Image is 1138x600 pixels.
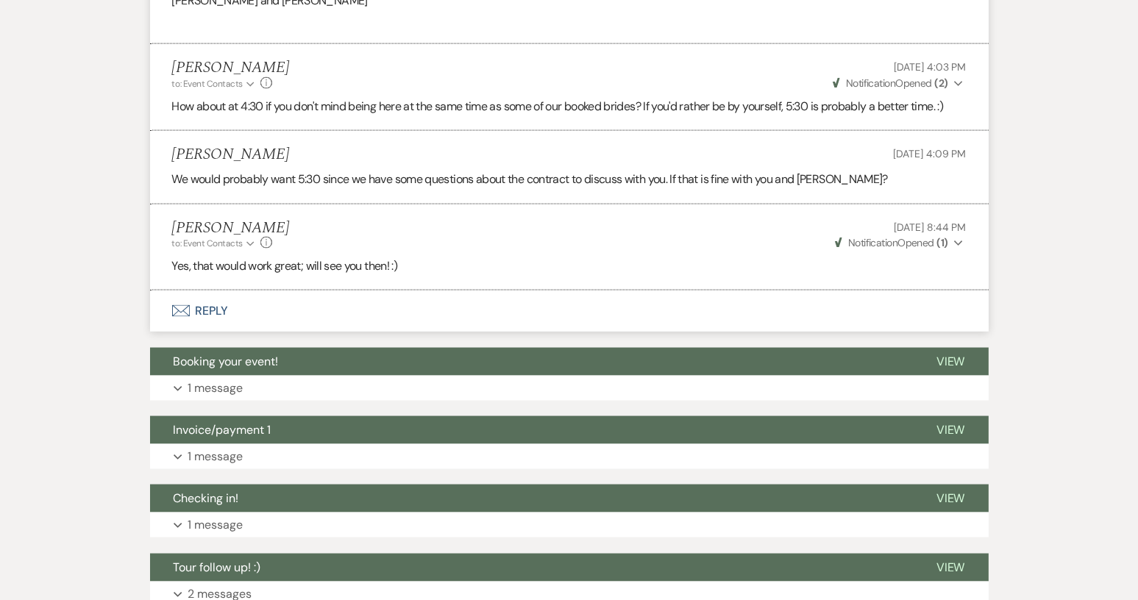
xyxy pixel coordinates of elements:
h5: [PERSON_NAME] [172,219,289,238]
button: 1 message [150,376,989,401]
button: Tour follow up! :) [150,554,913,582]
span: Tour follow up! :) [174,560,261,575]
button: View [913,485,989,512]
button: NotificationOpened (2) [831,76,967,91]
span: Notification [846,76,895,90]
p: We would probably want 5:30 since we have some questions about the contract to discuss with you. ... [172,170,967,189]
button: 1 message [150,444,989,469]
span: Opened [833,76,948,90]
span: View [936,560,965,575]
button: Invoice/payment 1 [150,416,913,444]
p: Yes, that would work great; will see you then! :) [172,257,967,276]
button: Booking your event! [150,348,913,376]
button: Reply [150,290,989,332]
p: 1 message [188,379,243,398]
strong: ( 1 ) [936,236,947,249]
span: Checking in! [174,490,239,506]
span: [DATE] 4:03 PM [894,60,966,74]
span: [DATE] 8:44 PM [894,221,966,234]
p: 1 message [188,447,243,466]
button: Checking in! [150,485,913,512]
button: to: Event Contacts [172,77,257,90]
button: to: Event Contacts [172,237,257,250]
button: 1 message [150,512,989,537]
button: View [913,348,989,376]
span: Invoice/payment 1 [174,422,271,438]
span: to: Event Contacts [172,238,243,249]
h5: [PERSON_NAME] [172,146,289,164]
h5: [PERSON_NAME] [172,59,289,77]
span: to: Event Contacts [172,78,243,90]
span: [DATE] 4:09 PM [893,147,966,160]
span: Opened [835,236,948,249]
span: Booking your event! [174,354,279,369]
span: View [936,422,965,438]
button: View [913,416,989,444]
span: View [936,490,965,506]
p: 1 message [188,515,243,535]
button: NotificationOpened (1) [833,235,967,251]
p: How about at 4:30 if you don't mind being here at the same time as some of our booked brides? If ... [172,97,967,116]
button: View [913,554,989,582]
span: Notification [848,236,897,249]
span: View [936,354,965,369]
strong: ( 2 ) [934,76,947,90]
